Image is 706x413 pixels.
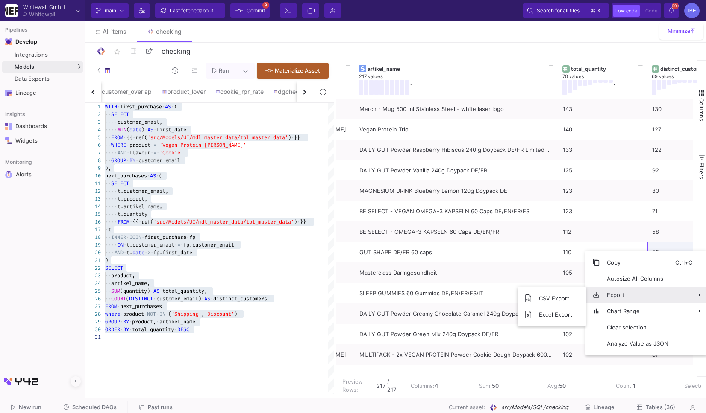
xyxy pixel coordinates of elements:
span: Commit [247,4,265,17]
div: total_quantity [571,66,638,72]
span: SUM [111,288,120,294]
div: 8 [85,157,101,164]
span: customer_email [138,157,180,164]
div: 28 [85,310,101,318]
span: · [156,141,159,149]
span: Past runs [148,404,173,410]
span: Analyze Value as JSON [600,335,675,352]
span: t.customer_email [126,241,174,248]
img: Navigation icon [5,38,12,45]
span: ···· [105,118,118,126]
div: 9 [85,164,101,172]
div: 2 [85,111,101,118]
span: main [105,4,116,17]
img: Navigation icon [5,123,12,130]
span: ·· [105,287,111,295]
button: Low code [613,5,640,17]
span: {{ [132,218,138,225]
span: t.artikel_name, [118,203,162,210]
a: Navigation iconDashboards [2,119,83,133]
span: Models [15,64,35,70]
div: . [614,80,615,95]
button: Last fetchedabout 1 hour ago [155,3,225,18]
span: IN [159,311,165,317]
div: 123 [563,201,643,221]
span: · [124,241,126,249]
div: Alerts [16,171,71,178]
div: customer_overlap [98,88,152,95]
span: JOIN [129,234,141,241]
span: t.product, [118,195,147,202]
span: t. [126,249,132,256]
img: SQL Model [489,403,498,412]
button: ⌘k [588,6,604,16]
span: first_date [156,126,186,133]
div: 16 [85,218,101,226]
span: ···· [105,203,118,210]
span: (quantity) [120,288,150,294]
div: Last fetched [170,4,221,17]
span: t.quantity [118,211,147,218]
img: YZ4Yr8zUCx6JYM5gIgaTIQYeTXdcwQjnYC8iZtTV.png [5,4,18,17]
span: FROM [118,218,129,225]
div: 70 values [562,73,643,80]
div: artikel_name [368,66,549,72]
span: · [129,218,132,226]
div: 105 [563,283,643,303]
div: . [410,80,412,95]
span: ···· [105,126,118,134]
img: SQL-Model type child icon [162,89,167,94]
img: Navigation icon [5,90,12,96]
button: main [91,3,129,18]
span: customer_email, [118,119,162,125]
div: 12 [85,187,101,195]
span: Excel Export [532,306,579,323]
span: fp.first_date [153,249,192,256]
span: · [126,149,129,157]
span: Materialize Asset [275,67,320,74]
div: BE SELECT - VEGAN OMEGA-3 KAPSELN 60 Caps DE/EN/FR/ES [359,201,553,221]
span: ⌘ [591,6,596,16]
span: t.customer_email, [118,188,168,195]
div: 20 [85,249,101,256]
div: DAILY GUT Powder Vanilla 240g Doypack DE/FR [359,160,553,180]
button: Code [643,5,660,17]
div: SubMenu [518,287,586,326]
div: dgcheck_netural [274,88,325,95]
span: ·· [105,272,111,279]
div: Vegan Protein Trio [359,119,553,140]
div: 7 [85,149,101,157]
span: next_purchases [105,172,147,179]
span: Lineage [594,404,615,410]
span: Tables (36) [646,404,675,410]
span: · [153,295,156,302]
span: · [210,295,213,302]
span: ·· [105,233,111,241]
div: Data Exports [15,76,81,82]
span: = [153,142,156,148]
span: }} [294,134,300,141]
div: 112 [563,222,643,242]
span: date [132,249,144,256]
span: · [291,134,294,141]
span: 'src/Models/UI/mdl_master_data/tbl_master_data' [153,218,294,225]
span: · [123,134,126,141]
span: · [150,287,153,295]
span: , [201,311,204,317]
span: NOT [147,311,156,317]
span: ···· [105,241,118,249]
button: Run [206,63,236,79]
div: 27 [85,302,101,310]
img: Navigation icon [5,171,12,178]
div: 125 [563,160,643,180]
div: GUT SHAPE DE/FR 60 caps [359,242,553,262]
div: 29 [85,318,101,326]
span: AS [150,172,156,179]
span: · [153,126,156,134]
span: · [165,310,168,318]
span: · [159,287,162,295]
div: product_lover [162,88,205,95]
span: · [186,233,189,241]
span: first_purchase [144,234,186,241]
span: Autosize All Columns [600,270,675,287]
